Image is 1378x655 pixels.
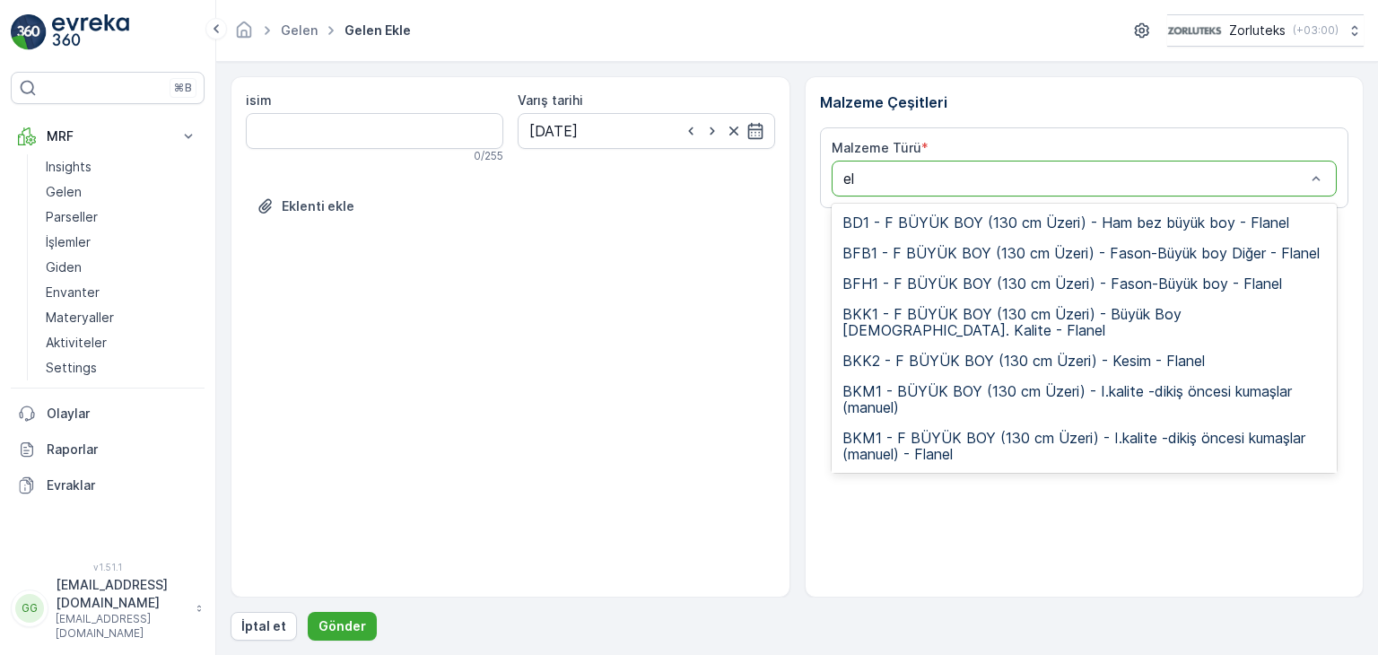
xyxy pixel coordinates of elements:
[46,258,82,276] p: Giden
[341,22,414,39] span: Gelen ekle
[842,275,1282,292] span: BFH1 - F BÜYÜK BOY (130 cm Üzeri) - Fason-Büyük boy - Flanel
[1167,14,1364,47] button: Zorluteks(+03:00)
[47,476,197,494] p: Evraklar
[11,467,205,503] a: Evraklar
[52,14,129,50] img: logo_light-DOdMpM7g.png
[1293,23,1339,38] p: ( +03:00 )
[474,149,503,163] p: 0 / 255
[234,27,254,42] a: Ana Sayfa
[842,306,1327,338] span: BKK1 - F BÜYÜK BOY (130 cm Üzeri) - Büyük Boy [DEMOGRAPHIC_DATA]. Kalite - Flanel
[46,309,114,327] p: Materyaller
[820,92,1349,113] p: Malzeme Çeşitleri
[11,432,205,467] a: Raporlar
[39,330,205,355] a: Aktiviteler
[46,284,100,301] p: Envanter
[39,154,205,179] a: Insights
[518,113,775,149] input: dd/mm/yyyy
[1167,21,1222,40] img: 6-1-9-3_wQBzyll.png
[39,355,205,380] a: Settings
[11,14,47,50] img: logo
[46,158,92,176] p: Insights
[11,576,205,641] button: GG[EMAIL_ADDRESS][DOMAIN_NAME][EMAIL_ADDRESS][DOMAIN_NAME]
[39,205,205,230] a: Parseller
[246,92,272,108] label: isim
[11,396,205,432] a: Olaylar
[46,233,91,251] p: İşlemler
[241,617,286,635] p: İptal et
[308,612,377,641] button: Gönder
[46,208,98,226] p: Parseller
[46,359,97,377] p: Settings
[518,92,583,108] label: Varış tarihi
[842,245,1320,261] span: BFB1 - F BÜYÜK BOY (130 cm Üzeri) - Fason-Büyük boy Diğer - Flanel
[46,334,107,352] p: Aktiviteler
[1229,22,1286,39] p: Zorluteks
[39,305,205,330] a: Materyaller
[842,353,1205,369] span: BKK2 - F BÜYÜK BOY (130 cm Üzeri) - Kesim - Flanel
[46,183,82,201] p: Gelen
[231,612,297,641] button: İptal et
[174,81,192,95] p: ⌘B
[15,594,44,623] div: GG
[282,197,354,215] p: Eklenti ekle
[47,405,197,423] p: Olaylar
[47,127,169,145] p: MRF
[832,140,921,155] label: Malzeme Türü
[39,179,205,205] a: Gelen
[842,214,1289,231] span: BD1 - F BÜYÜK BOY (130 cm Üzeri) - Ham bez büyük boy - Flanel
[56,612,187,641] p: [EMAIL_ADDRESS][DOMAIN_NAME]
[39,280,205,305] a: Envanter
[47,441,197,458] p: Raporlar
[11,562,205,572] span: v 1.51.1
[246,192,365,221] button: Dosya Yükle
[318,617,366,635] p: Gönder
[56,576,187,612] p: [EMAIL_ADDRESS][DOMAIN_NAME]
[39,230,205,255] a: İşlemler
[39,255,205,280] a: Giden
[842,430,1327,462] span: BKM1 - F BÜYÜK BOY (130 cm Üzeri) - I.kalite -dikiş öncesi kumaşlar (manuel) - Flanel
[842,383,1327,415] span: BKM1 - BÜYÜK BOY (130 cm Üzeri) - I.kalite -dikiş öncesi kumaşlar (manuel)
[281,22,318,38] a: Gelen
[11,118,205,154] button: MRF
